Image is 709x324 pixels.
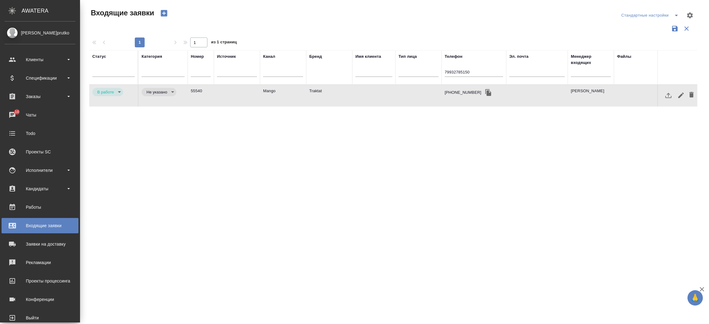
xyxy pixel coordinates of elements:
button: Сохранить фильтры [669,23,681,34]
td: Traktat [306,85,352,106]
div: В работе [142,88,176,96]
div: Спецификации [5,73,75,83]
div: Бренд [309,53,322,60]
div: Проекты SC [5,147,75,156]
td: 55540 [188,85,214,106]
div: Файлы [617,53,631,60]
div: Клиенты [5,55,75,64]
span: из 1 страниц [211,38,237,47]
div: Входящие заявки [5,221,75,230]
span: 🙏 [690,291,700,304]
button: Не указано [145,89,169,95]
div: Кандидаты [5,184,75,193]
span: 10 [11,109,23,115]
td: [PERSON_NAME] [568,85,614,106]
div: [PHONE_NUMBER] [445,89,481,96]
div: Имя клиента [355,53,381,60]
a: Проекты SC [2,144,78,160]
div: Заказы [5,92,75,101]
button: Удалить [686,88,697,103]
div: Эл. почта [509,53,528,60]
button: В работе [95,89,116,95]
div: Исполнители [5,166,75,175]
a: Входящие заявки [2,218,78,233]
div: Проекты процессинга [5,276,75,286]
a: Проекты процессинга [2,273,78,289]
button: Сбросить фильтры [681,23,692,34]
div: Источник [217,53,236,60]
button: Создать [157,8,171,18]
div: Номер [191,53,204,60]
button: Редактировать [676,88,686,103]
button: Загрузить файл [661,88,676,103]
a: Todo [2,126,78,141]
div: Выйти [5,313,75,322]
a: Работы [2,200,78,215]
div: В работе [92,88,123,96]
div: Категория [142,53,162,60]
button: 🙏 [687,290,703,306]
a: Конференции [2,292,78,307]
div: Тип лица [399,53,417,60]
div: split button [620,10,683,20]
div: Конференции [5,295,75,304]
a: Заявки на доставку [2,236,78,252]
div: Статус [92,53,106,60]
a: 10Чаты [2,107,78,123]
td: Mango [260,85,306,106]
button: Скопировать [484,88,493,97]
div: Менеджер входящих [571,53,611,66]
div: [PERSON_NAME]prutko [5,30,75,36]
a: Рекламации [2,255,78,270]
div: Todo [5,129,75,138]
div: Канал [263,53,275,60]
div: Чаты [5,110,75,120]
div: Заявки на доставку [5,239,75,249]
span: Настроить таблицу [683,8,697,23]
div: AWATERA [22,5,80,17]
div: Рекламации [5,258,75,267]
div: Телефон [445,53,463,60]
span: Входящие заявки [89,8,154,18]
div: Работы [5,203,75,212]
